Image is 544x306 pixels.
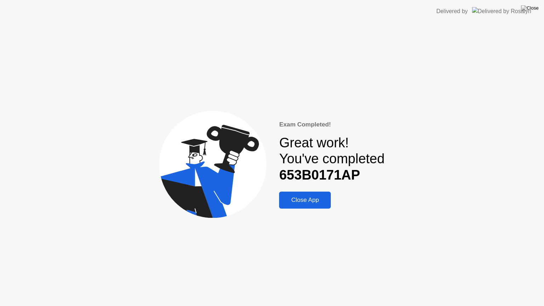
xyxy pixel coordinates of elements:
[281,197,329,204] div: Close App
[279,192,331,209] button: Close App
[279,120,384,129] div: Exam Completed!
[521,5,539,11] img: Close
[279,168,360,182] b: 653B0171AP
[436,7,468,16] div: Delivered by
[472,7,531,15] img: Delivered by Rosalyn
[279,135,384,183] div: Great work! You've completed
